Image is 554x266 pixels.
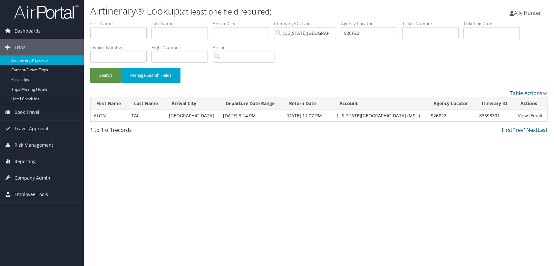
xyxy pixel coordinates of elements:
img: airportal-logo.png [14,4,79,19]
th: Arrival City: activate to sort column ascending [166,97,220,110]
th: Actions [515,97,547,110]
label: Company/Division [274,20,341,27]
td: [DATE] 9:14 PM [220,110,283,122]
span: Ally Hunter [514,9,541,16]
span: Risk Management [15,137,53,153]
small: (at least one field required) [180,6,272,17]
th: Agency Locator: activate to sort column ascending [428,97,476,110]
th: Itinerary ID: activate to sort column ascending [476,97,515,110]
th: Departure Date Range: activate to sort column ascending [220,97,283,110]
a: View [518,113,528,119]
td: 926P22 [428,110,476,122]
span: Travel Approval [15,121,48,137]
th: First Name: activate to sort column ascending [91,97,128,110]
th: Return Date: activate to sort column ascending [283,97,334,110]
span: Book Travel [15,104,39,120]
td: ALON [91,110,128,122]
span: 1 [110,126,113,133]
td: [GEOGRAPHIC_DATA] [166,110,220,122]
h1: Airtinerary® Lookup [90,4,395,18]
a: Ally Hunter [510,3,548,23]
span: Employee Tools [15,186,48,202]
a: Email [530,113,542,119]
th: Last Name: activate to sort column ascending [128,97,165,110]
a: Next [526,126,538,133]
label: Airline [213,44,280,51]
a: 1 [523,126,526,133]
div: 1 to 1 of records [90,126,197,137]
a: First [502,126,512,133]
td: [US_STATE][GEOGRAPHIC_DATA] (MSU) [334,110,428,122]
label: Arrival City [213,20,274,27]
td: [DATE] 11:07 PM [283,110,334,122]
label: Ticketing Date [463,20,525,27]
th: Account: activate to sort column ascending [334,97,428,110]
span: Trips [15,39,25,55]
span: Dashboards [15,23,41,39]
a: Prev [512,126,523,133]
span: Company Admin [15,170,50,186]
a: Last [538,126,548,133]
label: Invoice Number [90,44,151,51]
label: Last Name [151,20,213,27]
span: Reporting [15,153,36,170]
a: Table Actions [510,90,548,97]
label: Ticket Number [402,20,463,27]
button: Manage Search Fields [121,68,180,83]
label: First Name [90,20,151,27]
td: TAL [128,110,165,122]
label: Agency Locator [341,20,402,27]
td: | [515,110,547,122]
label: Flight Number [151,44,213,51]
button: Search [90,68,121,83]
td: 83398391 [476,110,515,122]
